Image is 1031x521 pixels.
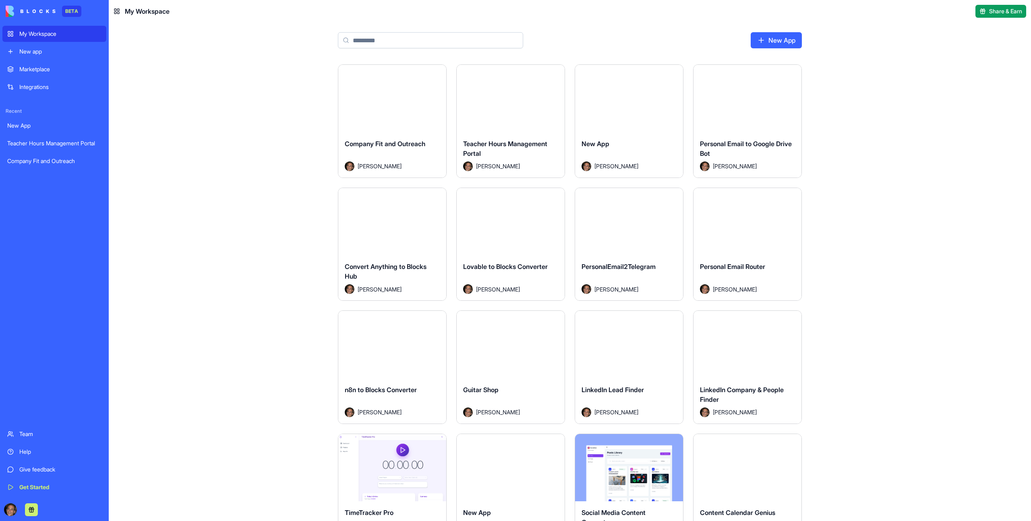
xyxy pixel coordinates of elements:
div: Marketplace [19,65,101,73]
span: Lovable to Blocks Converter [463,263,548,271]
span: Content Calendar Genius [700,509,775,517]
span: Teacher Hours Management Portal [463,140,547,157]
div: Teacher Hours Management Portal [7,139,101,147]
a: Guitar ShopAvatar[PERSON_NAME] [456,310,565,424]
a: Team [2,426,106,442]
img: logo [6,6,56,17]
div: Get Started [19,483,101,491]
a: Teacher Hours Management PortalAvatar[PERSON_NAME] [456,64,565,178]
span: Guitar Shop [463,386,499,394]
img: Avatar [463,161,473,171]
a: Lovable to Blocks ConverterAvatar[PERSON_NAME] [456,188,565,301]
div: Help [19,448,101,456]
a: Company Fit and Outreach [2,153,106,169]
span: [PERSON_NAME] [713,285,757,294]
a: PersonalEmail2TelegramAvatar[PERSON_NAME] [575,188,683,301]
button: Share & Earn [975,5,1026,18]
a: Personal Email RouterAvatar[PERSON_NAME] [693,188,802,301]
img: Avatar [345,284,354,294]
img: Avatar [700,407,710,417]
a: LinkedIn Lead FinderAvatar[PERSON_NAME] [575,310,683,424]
img: Avatar [463,407,473,417]
a: Convert Anything to Blocks HubAvatar[PERSON_NAME] [338,188,447,301]
a: Teacher Hours Management Portal [2,135,106,151]
a: Give feedback [2,461,106,478]
img: ACg8ocKwlY-G7EnJG7p3bnYwdp_RyFFHyn9MlwQjYsG_56ZlydI1TXjL_Q=s96-c [4,503,17,516]
a: Help [2,444,106,460]
a: New App [2,118,106,134]
span: [PERSON_NAME] [358,408,402,416]
span: [PERSON_NAME] [594,408,638,416]
div: My Workspace [19,30,101,38]
span: [PERSON_NAME] [358,162,402,170]
span: [PERSON_NAME] [594,162,638,170]
span: Company Fit and Outreach [345,140,425,148]
a: Company Fit and OutreachAvatar[PERSON_NAME] [338,64,447,178]
span: New App [463,509,491,517]
a: LinkedIn Company & People FinderAvatar[PERSON_NAME] [693,310,802,424]
a: n8n to Blocks ConverterAvatar[PERSON_NAME] [338,310,447,424]
span: Recent [2,108,106,114]
span: LinkedIn Lead Finder [582,386,644,394]
img: Avatar [700,161,710,171]
a: Marketplace [2,61,106,77]
img: Avatar [582,407,591,417]
img: Avatar [345,161,354,171]
span: Personal Email to Google Drive Bot [700,140,792,157]
span: [PERSON_NAME] [594,285,638,294]
a: BETA [6,6,81,17]
span: [PERSON_NAME] [713,162,757,170]
a: Integrations [2,79,106,95]
a: New App [751,32,802,48]
a: Personal Email to Google Drive BotAvatar[PERSON_NAME] [693,64,802,178]
span: [PERSON_NAME] [358,285,402,294]
span: [PERSON_NAME] [476,162,520,170]
span: [PERSON_NAME] [713,408,757,416]
img: Avatar [582,161,591,171]
span: PersonalEmail2Telegram [582,263,656,271]
div: New App [7,122,101,130]
span: LinkedIn Company & People Finder [700,386,784,403]
span: [PERSON_NAME] [476,408,520,416]
img: Avatar [582,284,591,294]
span: Convert Anything to Blocks Hub [345,263,426,280]
img: Avatar [463,284,473,294]
span: n8n to Blocks Converter [345,386,417,394]
div: Company Fit and Outreach [7,157,101,165]
div: Team [19,430,101,438]
div: Give feedback [19,465,101,473]
div: Integrations [19,83,101,91]
span: [PERSON_NAME] [476,285,520,294]
span: Personal Email Router [700,263,765,271]
span: Share & Earn [989,7,1022,15]
a: My Workspace [2,26,106,42]
div: New app [19,48,101,56]
a: New AppAvatar[PERSON_NAME] [575,64,683,178]
a: Get Started [2,479,106,495]
a: New app [2,43,106,60]
div: BETA [62,6,81,17]
span: New App [582,140,609,148]
span: My Workspace [125,6,170,16]
span: TimeTracker Pro [345,509,393,517]
img: Avatar [700,284,710,294]
img: Avatar [345,407,354,417]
